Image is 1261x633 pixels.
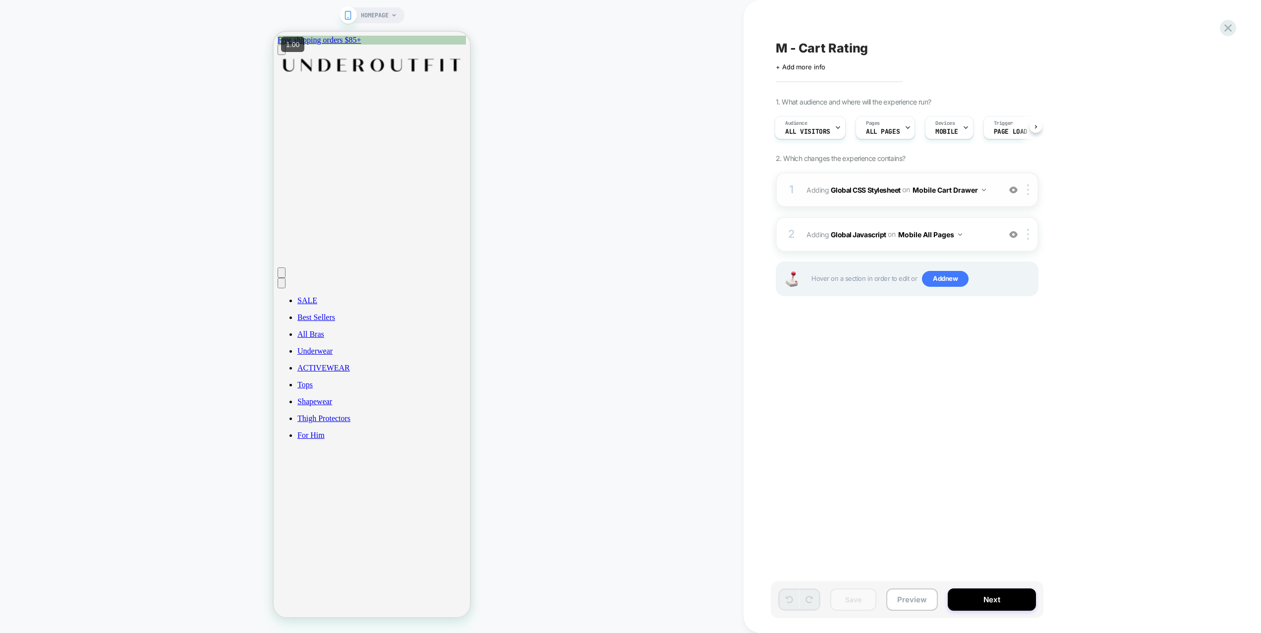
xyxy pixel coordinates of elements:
[902,183,910,196] span: on
[4,23,192,44] img: Logo
[4,246,12,257] button: Open cart
[1027,229,1029,240] img: close
[782,271,802,287] img: Joystick
[994,120,1013,127] span: Trigger
[811,271,1032,287] span: Hover on a section in order to edit or
[922,271,969,287] span: Add new
[776,98,931,106] span: 1. What audience and where will the experience run?
[24,298,192,307] a: All Bras
[4,4,88,12] a: Free shipping orders $85+
[1009,186,1018,194] img: crossed eye
[787,224,797,244] div: 2
[1027,184,1029,195] img: close
[4,4,193,13] div: 1 / 1
[776,63,825,71] span: + Add more info
[888,228,895,240] span: on
[24,349,192,358] a: Tops
[24,264,192,273] a: SALE
[994,128,1028,135] span: Page Load
[4,236,12,246] button: Open search
[830,588,876,611] button: Save
[806,227,995,242] span: Adding
[831,230,886,238] b: Global Javascript
[913,183,986,197] button: Mobile Cart Drawer
[935,120,955,127] span: Devices
[831,185,901,194] b: Global CSS Stylesheet
[361,7,389,23] span: HOMEPAGE
[776,154,905,162] span: 2. Which changes the experience contains?
[24,399,192,408] a: For Him
[24,382,192,391] a: Thigh Protectors
[785,128,830,135] span: All Visitors
[4,227,192,235] a: Go to account page
[24,366,192,374] a: Shapewear
[958,233,962,236] img: down arrow
[948,588,1036,611] button: Next
[866,120,880,127] span: Pages
[806,183,995,197] span: Adding
[24,332,192,341] a: ACTIVEWEAR
[898,227,962,242] button: Mobile All Pages
[935,128,958,135] span: MOBILE
[776,41,868,55] span: M - Cart Rating
[886,588,938,611] button: Preview
[4,13,12,23] button: Open menu
[785,120,807,127] span: Audience
[24,315,192,324] a: Underwear
[24,281,192,290] a: Best Sellers
[866,128,900,135] span: ALL PAGES
[787,180,797,200] div: 1
[982,189,986,191] img: down arrow
[1009,230,1018,239] img: crossed eye
[4,37,192,45] a: Go to homepage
